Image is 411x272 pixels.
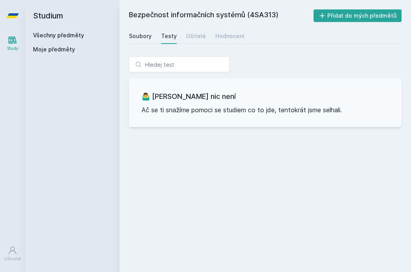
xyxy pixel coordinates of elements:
[141,105,389,115] p: Ač se ti snažíme pomoci se studiem co to jde, tentokrát jsme selhali.
[129,28,152,44] a: Soubory
[129,32,152,40] div: Soubory
[2,242,24,266] a: Uživatel
[186,32,206,40] div: Učitelé
[129,57,229,72] input: Hledej test
[7,46,18,51] div: Study
[186,28,206,44] a: Učitelé
[215,28,244,44] a: Hodnocení
[4,256,21,262] div: Uživatel
[33,46,75,53] span: Moje předměty
[33,32,84,38] a: Všechny předměty
[129,9,314,22] h2: Bezpečnost informačních systémů (4SA313)
[2,31,24,55] a: Study
[141,91,389,102] h3: 🤷‍♂️ [PERSON_NAME] nic není
[161,32,177,40] div: Testy
[314,9,402,22] button: Přidat do mých předmětů
[215,32,244,40] div: Hodnocení
[161,28,177,44] a: Testy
